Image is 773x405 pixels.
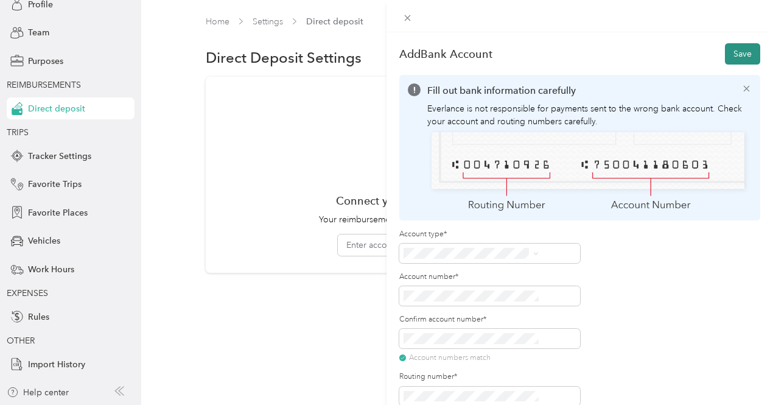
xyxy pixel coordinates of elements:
[705,337,773,405] iframe: Everlance-gr Chat Button Frame
[427,83,752,98] p: Fill out bank information carefully
[409,353,491,364] span: Account numbers match
[399,229,580,240] label: Account type*
[725,43,760,65] button: Save
[427,102,752,128] p: Everlance is not responsible for payments sent to the wrong bank account. Check your account and ...
[427,128,752,212] img: fill-out-bank-info
[399,314,580,325] label: Confirm account number*
[399,372,580,382] label: Routing number*
[399,48,492,60] h2: Add Bank Account
[399,272,580,283] label: Account number*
